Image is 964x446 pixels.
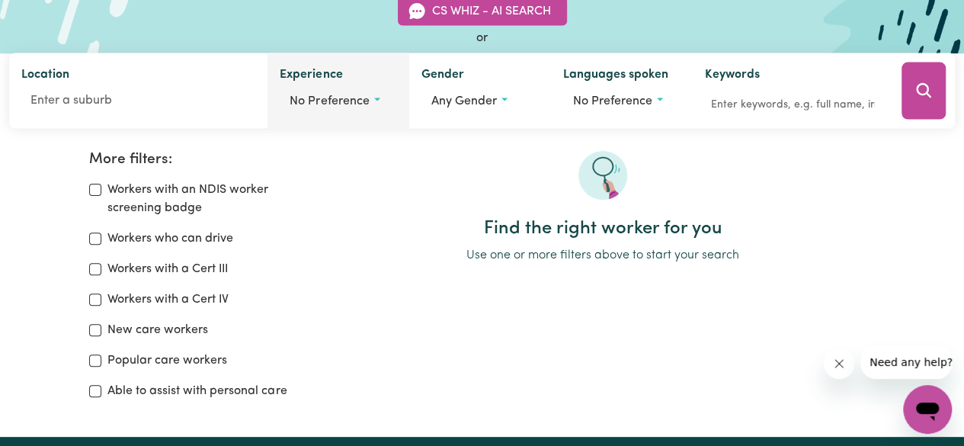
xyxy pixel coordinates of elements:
label: Workers who can drive [107,229,233,248]
h2: More filters: [89,151,312,168]
button: Worker gender preference [421,87,539,116]
button: Search [902,63,946,120]
label: Workers with a Cert IV [107,290,229,309]
h2: Find the right worker for you [331,218,875,240]
label: Location [21,66,69,87]
input: Enter a suburb [21,87,255,114]
iframe: Close message [824,348,854,379]
input: Enter keywords, e.g. full name, interests [704,93,880,117]
button: Worker experience options [280,87,397,116]
span: No preference [573,95,652,107]
label: Gender [421,66,464,87]
label: Able to assist with personal care [107,382,287,400]
span: Any gender [431,95,497,107]
div: or [9,29,955,47]
label: Experience [280,66,342,87]
label: Workers with a Cert III [107,260,228,278]
label: Workers with an NDIS worker screening badge [107,181,312,217]
span: Need any help? [9,11,92,23]
iframe: Message from company [860,345,952,379]
label: Languages spoken [563,66,668,87]
label: New care workers [107,321,208,339]
p: Use one or more filters above to start your search [331,246,875,265]
label: Popular care workers [107,351,227,370]
button: Worker language preferences [563,87,681,116]
label: Keywords [704,66,759,87]
span: No preference [290,95,369,107]
iframe: Button to launch messaging window [903,385,952,434]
